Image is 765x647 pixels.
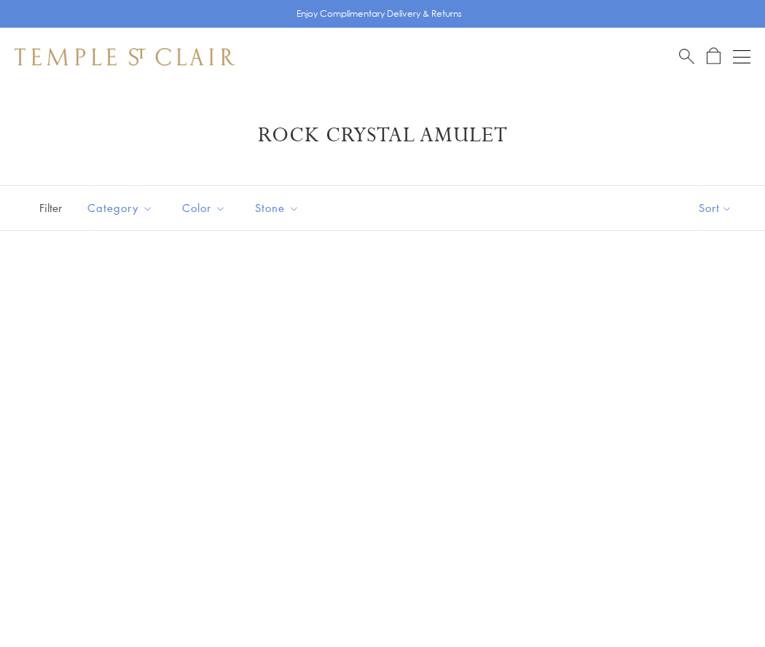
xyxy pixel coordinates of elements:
[707,47,721,66] a: Open Shopping Bag
[171,192,237,224] button: Color
[679,47,694,66] a: Search
[297,7,462,21] p: Enjoy Complimentary Delivery & Returns
[175,199,237,217] span: Color
[76,192,164,224] button: Category
[248,199,310,217] span: Stone
[80,199,164,217] span: Category
[244,192,310,224] button: Stone
[733,48,750,66] button: Open navigation
[36,122,729,149] h1: Rock Crystal Amulet
[666,186,765,230] button: Show sort by
[15,48,235,66] img: Temple St. Clair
